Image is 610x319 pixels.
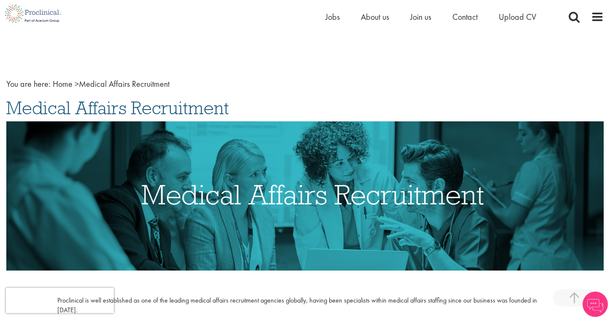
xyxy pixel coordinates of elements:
[410,11,431,22] a: Join us
[75,78,79,89] span: >
[6,97,229,119] span: Medical Affairs Recruitment
[583,292,608,317] img: Chatbot
[53,78,169,89] span: Medical Affairs Recruitment
[325,11,340,22] a: Jobs
[6,78,51,89] span: You are here:
[499,11,536,22] a: Upload CV
[6,121,604,271] img: Medical Affairs Recruitment
[6,288,114,313] iframe: reCAPTCHA
[57,296,553,315] p: Proclinical is well established as one of the leading medical affairs recruitment agencies global...
[361,11,389,22] a: About us
[452,11,478,22] a: Contact
[53,78,73,89] a: breadcrumb link to Home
